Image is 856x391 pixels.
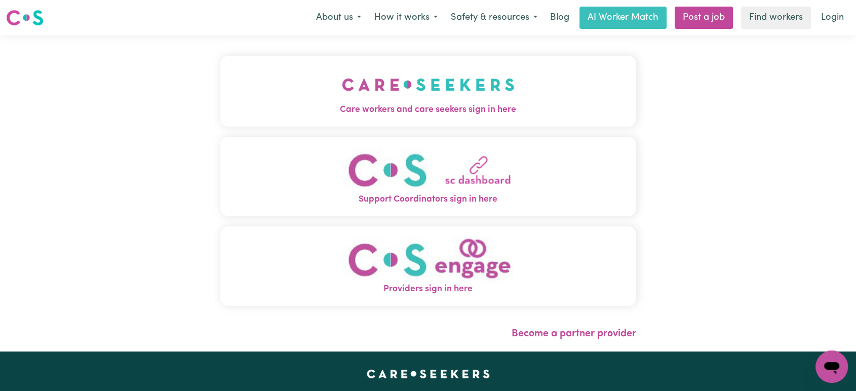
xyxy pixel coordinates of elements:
[367,370,490,378] a: Careseekers home page
[444,7,544,28] button: Safety & resources
[6,6,44,29] a: Careseekers logo
[579,7,667,29] a: AI Worker Match
[512,329,636,339] a: Become a partner provider
[220,283,636,296] span: Providers sign in here
[220,56,636,127] button: Care workers and care seekers sign in here
[741,7,811,29] a: Find workers
[220,193,636,206] span: Support Coordinators sign in here
[815,7,850,29] a: Login
[220,137,636,216] button: Support Coordinators sign in here
[815,350,848,383] iframe: Button to launch messaging window
[544,7,575,29] a: Blog
[675,7,733,29] a: Post a job
[220,103,636,116] span: Care workers and care seekers sign in here
[6,9,44,27] img: Careseekers logo
[220,226,636,306] button: Providers sign in here
[309,7,368,28] button: About us
[368,7,444,28] button: How it works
